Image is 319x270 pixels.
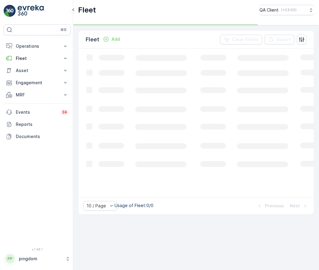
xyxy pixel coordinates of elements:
[259,5,314,15] button: QA Client(+03:00)
[111,36,120,42] p: Add
[277,36,291,43] p: Export
[16,67,59,74] p: Asset
[265,203,284,209] p: Previous
[78,5,96,15] p: Fleet
[16,80,59,86] p: Engagement
[259,7,279,13] p: QA Client
[16,92,59,98] p: MRF
[101,36,122,43] button: Add
[281,8,297,12] p: ( +03:00 )
[256,202,284,209] button: Previous
[16,109,57,115] p: Events
[4,130,71,143] a: Documents
[60,27,67,32] p: ⌘B
[289,202,309,209] button: Next
[4,89,71,101] button: MRF
[5,254,15,264] div: PP
[16,121,68,127] p: Reports
[86,35,99,44] p: Fleet
[16,43,59,49] p: Operations
[220,35,262,44] button: Clear Filters
[19,256,62,262] p: pingdom
[4,52,71,64] button: Fleet
[4,64,71,77] button: Asset
[16,133,68,140] p: Documents
[4,106,71,118] a: Events34
[4,118,71,130] a: Reports
[290,203,300,209] p: Next
[115,202,153,209] p: Usage of Fleet : 0/0
[232,36,259,43] p: Clear Filters
[265,35,294,44] button: Export
[4,40,71,52] button: Operations
[62,110,67,115] p: 34
[4,252,71,265] button: PPpingdom
[16,55,59,61] p: Fleet
[4,247,71,251] span: v 1.48.1
[18,5,44,17] img: logo_light-DOdMpM7g.png
[4,77,71,89] button: Engagement
[4,5,16,17] img: logo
